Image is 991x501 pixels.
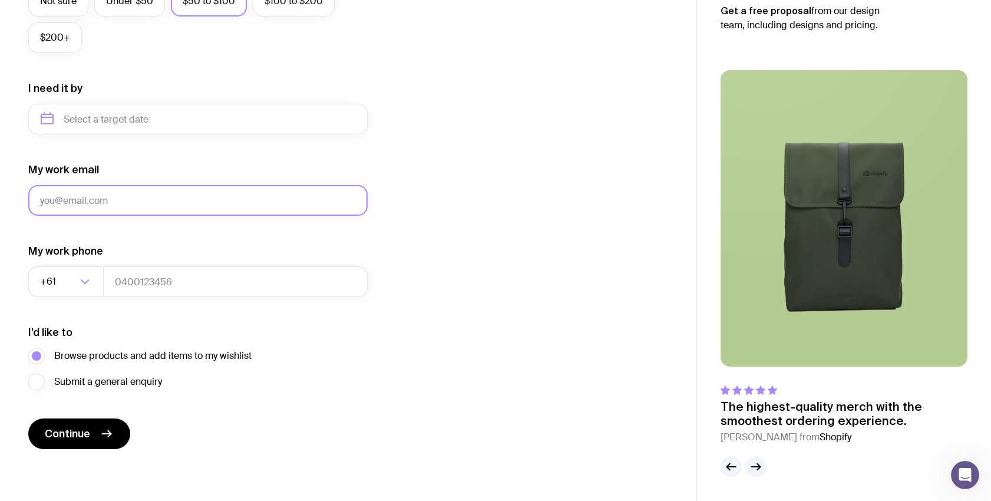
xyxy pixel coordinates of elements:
button: Home [184,5,207,27]
label: My work phone [28,244,103,258]
span: Continue [45,427,90,441]
div: Close [207,5,228,26]
button: Request a free sample pack [88,342,220,366]
button: Chat with our team [123,372,220,395]
strong: Get a free proposal [721,5,811,16]
span: +61 [40,266,58,297]
h1: Operator [57,6,99,15]
span: Submit a general enquiry [54,375,162,389]
div: Hey there! 👋 How can we help you [DATE]? [19,75,184,98]
input: 0400123456 [103,266,368,297]
input: Select a target date [28,104,368,134]
div: Operator • Just now [19,107,90,114]
p: The team can also help [57,15,147,27]
label: $200+ [28,22,82,53]
button: Continue [28,418,130,449]
p: The highest-quality merch with the smoothest ordering experience. [721,400,967,428]
input: Search for option [58,266,77,297]
button: go back [8,5,30,27]
input: you@email.com [28,185,368,216]
p: from our design team, including designs and pricing. [721,4,897,32]
div: Operator says… [9,68,226,131]
label: I need it by [28,81,82,95]
button: Get a free custom mockup [93,313,220,337]
img: Profile image for Operator [34,6,52,25]
cite: [PERSON_NAME] from [721,430,967,444]
div: Search for option [28,266,104,297]
label: My work email [28,163,99,177]
div: Hey there! 👋 How can we help you [DATE]?Operator • Just now [9,68,193,105]
label: I’d like to [28,325,72,340]
span: Shopify [820,431,851,443]
iframe: Intercom live chat [951,461,979,489]
span: Browse products and add items to my wishlist [54,349,252,363]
